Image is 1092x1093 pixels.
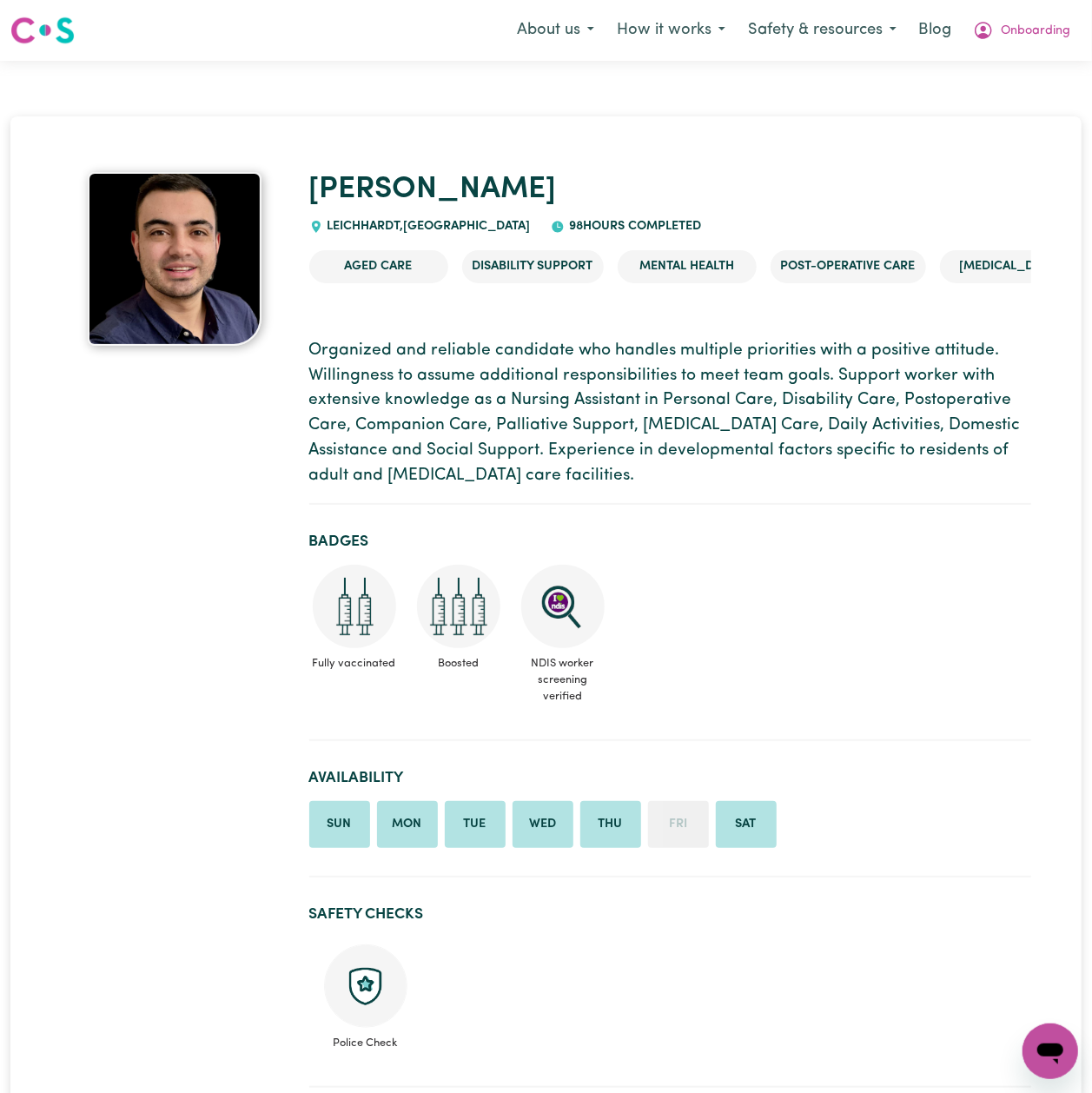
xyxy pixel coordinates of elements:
h2: Safety Checks [309,905,1031,924]
iframe: Button to launch messaging window [1023,1023,1078,1079]
img: Careseekers logo [10,15,75,46]
img: Care and support worker has received 2 doses of COVID-19 vaccine [313,565,396,648]
li: Available on Tuesday [445,801,506,848]
img: Sebastian [88,172,261,346]
button: About us [506,12,606,49]
button: How it works [606,12,737,49]
li: Available on Monday [377,801,438,848]
a: Blog [908,11,962,50]
a: Sebastian 's profile picture' [62,172,288,346]
li: Unavailable on Friday [648,801,709,848]
h2: Badges [309,533,1031,551]
span: Onboarding [1001,22,1070,41]
a: Careseekers logo [10,10,75,50]
span: Boosted [414,648,504,679]
a: [PERSON_NAME] [309,175,557,205]
li: Disability Support [462,250,604,283]
li: Post-operative care [771,250,926,283]
li: [MEDICAL_DATA] [940,250,1079,283]
li: Available on Sunday [309,801,370,848]
img: Police check [324,944,407,1028]
li: Mental Health [618,250,757,283]
span: Fully vaccinated [309,648,400,679]
span: LEICHHARDT , [GEOGRAPHIC_DATA] [323,220,531,233]
span: 98 hours completed [565,220,701,233]
li: Available on Thursday [580,801,641,848]
h2: Availability [309,769,1031,787]
li: Available on Wednesday [513,801,573,848]
span: Police Check [323,1028,408,1051]
img: Care and support worker has received booster dose of COVID-19 vaccination [417,565,500,648]
li: Available on Saturday [716,801,777,848]
span: NDIS worker screening verified [518,648,608,712]
button: My Account [962,12,1082,49]
img: NDIS Worker Screening Verified [521,565,605,648]
li: Aged Care [309,250,448,283]
button: Safety & resources [737,12,908,49]
p: Organized and reliable candidate who handles multiple priorities with a positive attitude. Willin... [309,339,1031,489]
